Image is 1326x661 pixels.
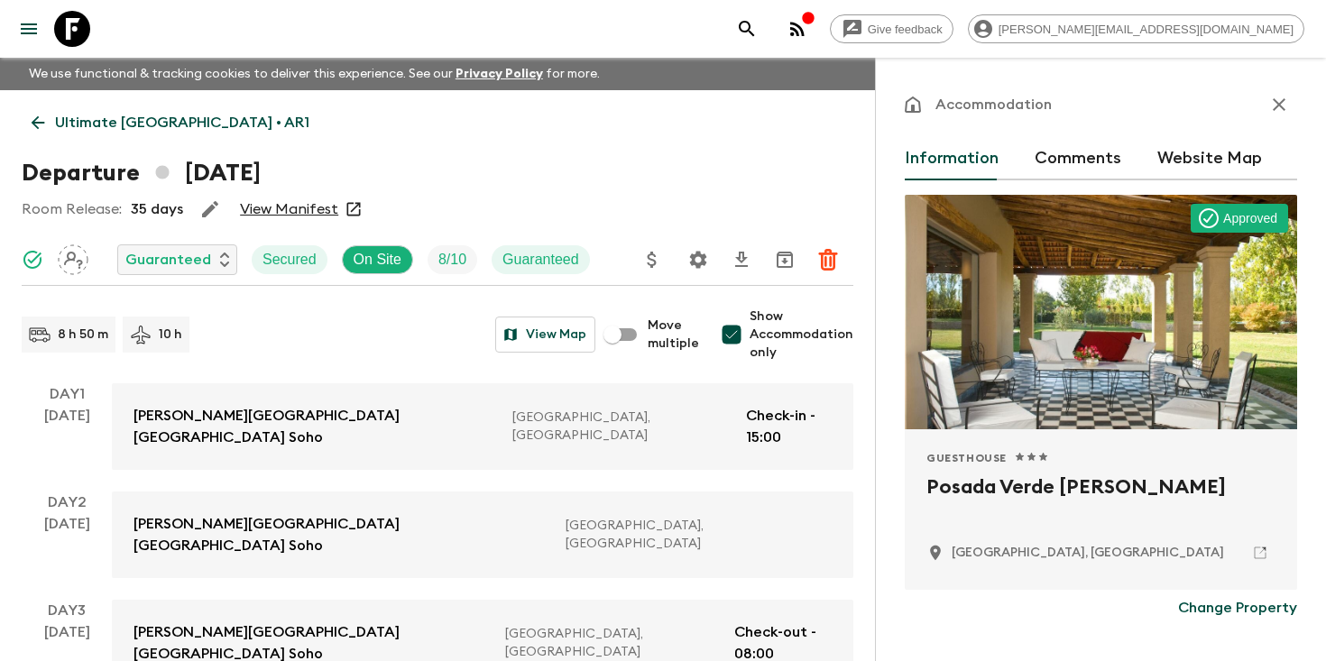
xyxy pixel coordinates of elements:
[125,249,211,271] p: Guaranteed
[159,326,182,344] p: 10 h
[1035,137,1121,180] button: Comments
[22,105,319,141] a: Ultimate [GEOGRAPHIC_DATA] • AR1
[44,513,90,578] div: [DATE]
[1223,209,1277,227] p: Approved
[952,544,1224,562] p: Maipu, Argentina
[750,308,853,362] span: Show Accommodation only
[131,198,183,220] p: 35 days
[746,405,832,448] p: Check-in - 15:00
[252,245,327,274] div: Secured
[22,383,112,405] p: Day 1
[905,137,999,180] button: Information
[810,242,846,278] button: Delete
[935,94,1052,115] p: Accommodation
[723,242,760,278] button: Download CSV
[58,326,108,344] p: 8 h 50 m
[1157,137,1262,180] button: Website Map
[989,23,1303,36] span: [PERSON_NAME][EMAIL_ADDRESS][DOMAIN_NAME]
[1178,590,1297,626] button: Change Property
[905,195,1297,429] div: Photo of Posada Verde Oliva
[112,491,853,578] a: [PERSON_NAME][GEOGRAPHIC_DATA] [GEOGRAPHIC_DATA] Soho[GEOGRAPHIC_DATA], [GEOGRAPHIC_DATA]
[22,198,122,220] p: Room Release:
[22,600,112,621] p: Day 3
[22,249,43,271] svg: Synced Successfully
[55,112,309,133] p: Ultimate [GEOGRAPHIC_DATA] • AR1
[112,383,853,470] a: [PERSON_NAME][GEOGRAPHIC_DATA] [GEOGRAPHIC_DATA] Soho[GEOGRAPHIC_DATA], [GEOGRAPHIC_DATA]Check-in...
[767,242,803,278] button: Archive (Completed, Cancelled or Unsynced Departures only)
[502,249,579,271] p: Guaranteed
[438,249,466,271] p: 8 / 10
[44,405,90,470] div: [DATE]
[456,68,543,80] a: Privacy Policy
[968,14,1304,43] div: [PERSON_NAME][EMAIL_ADDRESS][DOMAIN_NAME]
[495,317,595,353] button: View Map
[240,200,338,218] a: View Manifest
[1178,597,1297,619] p: Change Property
[858,23,953,36] span: Give feedback
[648,317,699,353] span: Move multiple
[58,250,88,264] span: Assign pack leader
[134,405,498,448] p: [PERSON_NAME][GEOGRAPHIC_DATA] [GEOGRAPHIC_DATA] Soho
[926,473,1275,530] h2: Posada Verde [PERSON_NAME]
[354,249,401,271] p: On Site
[22,155,261,191] h1: Departure [DATE]
[22,58,607,90] p: We use functional & tracking cookies to deliver this experience. See our for more.
[680,242,716,278] button: Settings
[505,625,720,661] p: [GEOGRAPHIC_DATA], [GEOGRAPHIC_DATA]
[512,409,732,445] p: [GEOGRAPHIC_DATA], [GEOGRAPHIC_DATA]
[729,11,765,47] button: search adventures
[11,11,47,47] button: menu
[134,513,551,556] p: [PERSON_NAME][GEOGRAPHIC_DATA] [GEOGRAPHIC_DATA] Soho
[262,249,317,271] p: Secured
[634,242,670,278] button: Update Price, Early Bird Discount and Costs
[566,517,817,553] p: [GEOGRAPHIC_DATA], [GEOGRAPHIC_DATA]
[926,451,1007,465] span: Guesthouse
[830,14,953,43] a: Give feedback
[22,491,112,513] p: Day 2
[428,245,477,274] div: Trip Fill
[342,245,413,274] div: On Site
